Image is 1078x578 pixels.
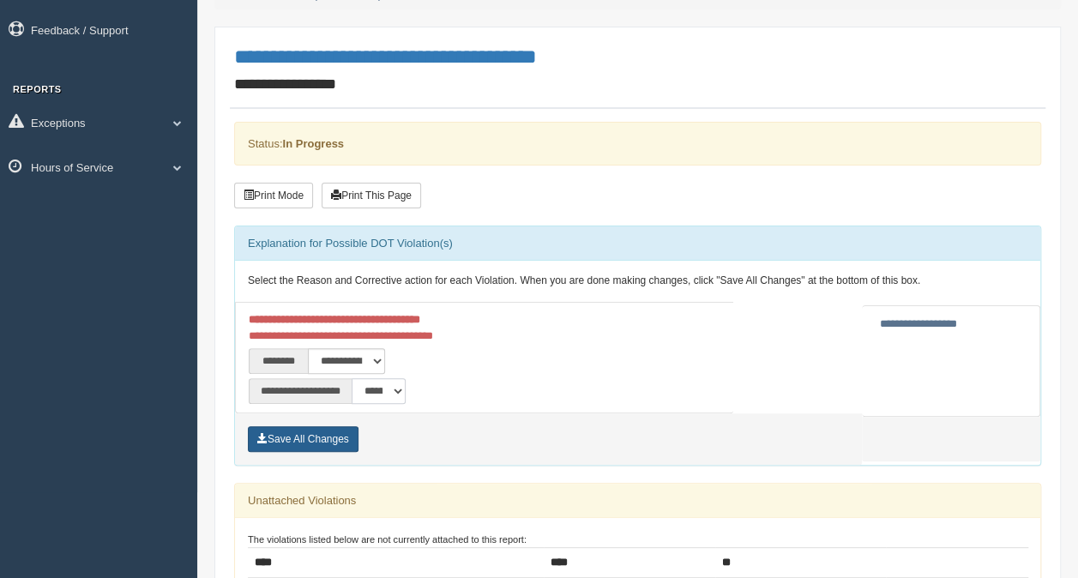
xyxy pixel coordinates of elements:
[234,122,1041,166] div: Status:
[235,226,1040,261] div: Explanation for Possible DOT Violation(s)
[235,484,1040,518] div: Unattached Violations
[235,261,1040,302] div: Select the Reason and Corrective action for each Violation. When you are done making changes, cli...
[282,137,344,150] strong: In Progress
[234,183,313,208] button: Print Mode
[248,426,358,452] button: Save
[248,534,527,545] small: The violations listed below are not currently attached to this report:
[322,183,421,208] button: Print This Page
